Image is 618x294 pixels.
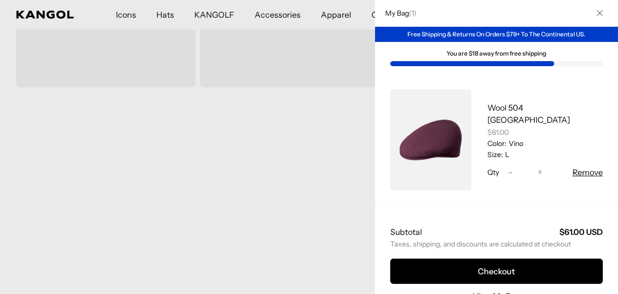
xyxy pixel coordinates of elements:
[507,139,523,148] dd: Vino
[559,227,603,237] strong: $61.00 USD
[411,9,414,18] span: 1
[487,128,603,137] div: $61.00
[409,9,417,18] span: ( )
[487,139,507,148] dt: Color:
[390,50,603,57] div: You are $18 away from free shipping
[390,226,422,237] h2: Subtotal
[503,166,518,178] button: -
[375,27,618,42] div: Free Shipping & Returns On Orders $79+ To The Continental US.
[532,166,548,178] button: +
[518,166,532,178] input: Quantity for Wool 504 USA
[390,239,603,249] small: Taxes, shipping, and discounts are calculated at checkout
[380,9,417,18] h2: My Bag
[487,103,570,125] a: Wool 504 [GEOGRAPHIC_DATA]
[487,168,499,177] span: Qty
[503,150,509,159] dd: L
[572,166,603,178] button: Remove Wool 504 USA - Vino / L
[509,166,513,179] span: -
[538,166,543,179] span: +
[487,150,503,159] dt: Size:
[390,259,603,284] button: Checkout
